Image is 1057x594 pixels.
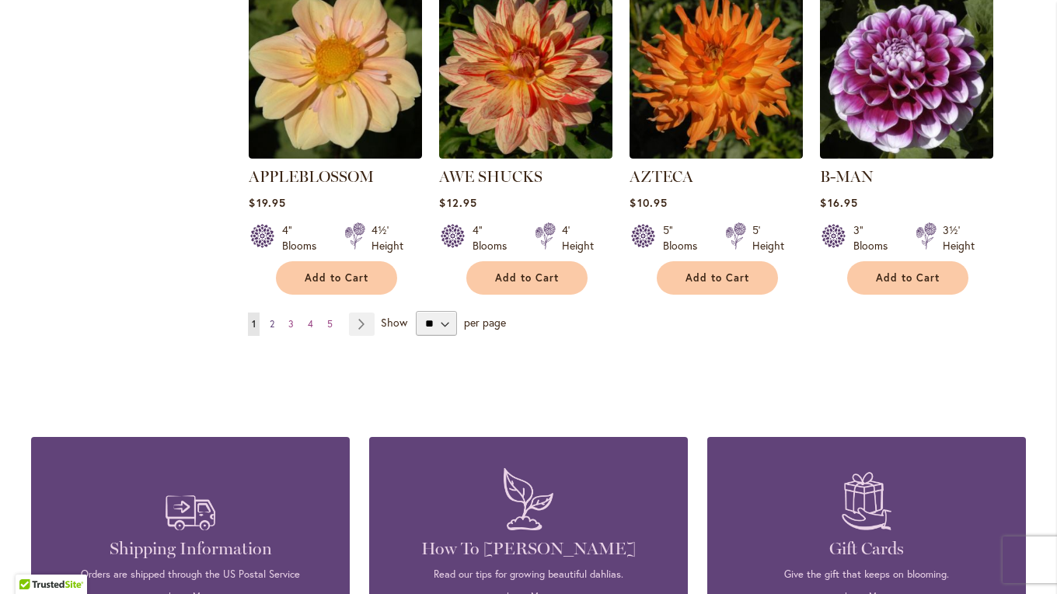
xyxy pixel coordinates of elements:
[752,222,784,253] div: 5' Height
[464,315,506,330] span: per page
[282,222,326,253] div: 4" Blooms
[731,568,1003,582] p: Give the gift that keeps on blooming.
[466,261,588,295] button: Add to Cart
[276,261,397,295] button: Add to Cart
[685,271,749,285] span: Add to Cart
[270,318,274,330] span: 2
[853,222,897,253] div: 3" Blooms
[439,167,542,186] a: AWE SHUCKS
[731,538,1003,560] h4: Gift Cards
[304,313,317,336] a: 4
[12,539,55,582] iframe: Launch Accessibility Center
[249,167,374,186] a: APPLEBLOSSOM
[657,261,778,295] button: Add to Cart
[495,271,559,285] span: Add to Cart
[54,568,326,582] p: Orders are shipped through the US Postal Service
[663,222,706,253] div: 5" Blooms
[820,167,874,186] a: B-MAN
[266,313,278,336] a: 2
[630,195,667,210] span: $10.95
[820,147,993,162] a: B-MAN
[284,313,298,336] a: 3
[473,222,516,253] div: 4" Blooms
[392,568,665,582] p: Read our tips for growing beautiful dahlias.
[876,271,940,285] span: Add to Cart
[308,318,313,330] span: 4
[630,147,803,162] a: AZTECA
[630,167,693,186] a: AZTECA
[820,195,857,210] span: $16.95
[943,222,975,253] div: 3½' Height
[439,147,612,162] a: AWE SHUCKS
[327,318,333,330] span: 5
[288,318,294,330] span: 3
[372,222,403,253] div: 4½' Height
[439,195,476,210] span: $12.95
[392,538,665,560] h4: How To [PERSON_NAME]
[847,261,968,295] button: Add to Cart
[562,222,594,253] div: 4' Height
[54,538,326,560] h4: Shipping Information
[252,318,256,330] span: 1
[305,271,368,285] span: Add to Cart
[381,315,407,330] span: Show
[249,195,285,210] span: $19.95
[323,313,337,336] a: 5
[249,147,422,162] a: APPLEBLOSSOM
